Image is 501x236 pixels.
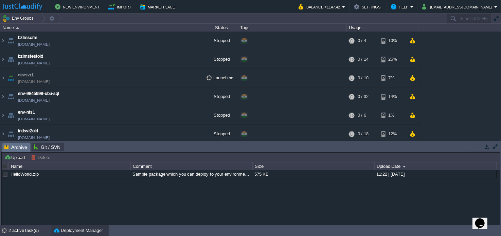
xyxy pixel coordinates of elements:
button: Deployment Manager [54,227,103,234]
div: Sample package which you can deploy to your environment. Feel free to delete and upload a package... [131,170,252,178]
div: Name [1,24,204,32]
div: Size [253,162,374,170]
div: 14% [381,87,404,106]
div: Stopped [204,106,238,124]
div: Usage [347,24,419,32]
button: Settings [354,3,382,11]
a: [DOMAIN_NAME] [18,60,50,66]
div: 11:22 | [DATE] [375,170,496,178]
button: Env Groups [2,14,36,23]
a: indsvr2old [18,127,38,134]
div: 1% [381,106,404,124]
img: AMDAwAAAACH5BAEAAAAALAAAAAABAAEAAAICRAEAOw== [0,32,6,50]
span: [DOMAIN_NAME] [18,116,50,122]
img: AMDAwAAAACH5BAEAAAAALAAAAAABAAEAAAICRAEAOw== [6,50,16,68]
iframe: chat widget [472,209,494,229]
button: Balance ₹1147.42 [299,3,342,11]
div: Stopped [204,125,238,143]
div: Status [204,24,238,32]
div: Stopped [204,32,238,50]
img: AMDAwAAAACH5BAEAAAAALAAAAAABAAEAAAICRAEAOw== [0,106,6,124]
img: AMDAwAAAACH5BAEAAAAALAAAAAABAAEAAAICRAEAOw== [0,69,6,87]
img: JustCloudify [2,3,42,10]
button: Help [391,3,410,11]
button: Upload [4,154,27,160]
button: New Environment [55,3,102,11]
button: Delete [31,154,52,160]
div: Stopped [204,87,238,106]
span: [DOMAIN_NAME] [18,97,50,104]
a: [DOMAIN_NAME] [18,78,50,85]
a: devsvr1 [18,72,34,78]
div: 0 / 6 [358,106,366,124]
div: 0 / 10 [358,69,369,87]
img: AMDAwAAAACH5BAEAAAAALAAAAAABAAEAAAICRAEAOw== [6,87,16,106]
img: AMDAwAAAACH5BAEAAAAALAAAAAABAAEAAAICRAEAOw== [6,125,16,143]
span: Archive [4,143,27,152]
div: Name [9,162,130,170]
div: Comment [131,162,252,170]
div: Tags [238,24,346,32]
div: 0 / 14 [358,50,369,68]
div: 575 KB [253,170,374,178]
span: Git / SVN [34,143,60,151]
img: AMDAwAAAACH5BAEAAAAALAAAAAABAAEAAAICRAEAOw== [6,69,16,87]
div: 25% [381,50,404,68]
div: 0 / 32 [358,87,369,106]
div: Stopped [204,50,238,68]
img: AMDAwAAAACH5BAEAAAAALAAAAAABAAEAAAICRAEAOw== [0,87,6,106]
div: 2 active task(s) [8,225,51,236]
a: HelloWorld.zip [11,172,39,177]
a: bzlmscrm [18,34,37,41]
button: Marketplace [140,3,177,11]
div: 0 / 4 [358,32,366,50]
div: 12% [381,125,404,143]
a: [DOMAIN_NAME] [18,134,50,141]
div: 10% [381,32,404,50]
img: AMDAwAAAACH5BAEAAAAALAAAAAABAAEAAAICRAEAOw== [0,50,6,68]
a: env-9845999-ubu-sql [18,90,59,97]
a: [DOMAIN_NAME] [18,41,50,48]
img: AMDAwAAAACH5BAEAAAAALAAAAAABAAEAAAICRAEAOw== [16,27,19,29]
img: AMDAwAAAACH5BAEAAAAALAAAAAABAAEAAAICRAEAOw== [6,106,16,124]
img: AMDAwAAAACH5BAEAAAAALAAAAAABAAEAAAICRAEAOw== [6,32,16,50]
div: 0 / 18 [358,125,369,143]
div: 7% [381,69,404,87]
span: Launching... [207,75,238,80]
a: bzlmstestold [18,53,43,60]
button: Import [108,3,134,11]
button: [EMAIL_ADDRESS][DOMAIN_NAME] [422,3,494,11]
div: Upload Date [375,162,496,170]
img: AMDAwAAAACH5BAEAAAAALAAAAAABAAEAAAICRAEAOw== [0,125,6,143]
a: env-nfs1 [18,109,35,116]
